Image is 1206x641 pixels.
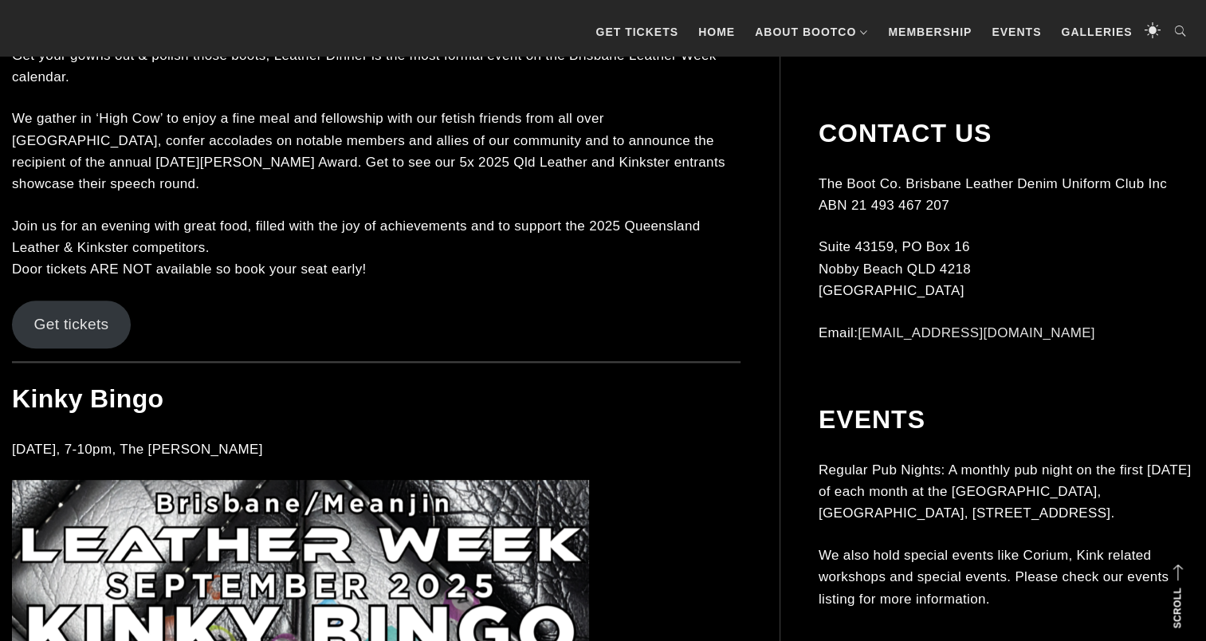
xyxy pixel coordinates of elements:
a: Events [984,8,1049,56]
a: [EMAIL_ADDRESS][DOMAIN_NAME] [858,325,1095,340]
p: We also hold special events like Corium, Kink related workshops and special events. Please check ... [819,545,1193,610]
p: Suite 43159, PO Box 16 Nobby Beach QLD 4218 [GEOGRAPHIC_DATA] [819,237,1193,302]
a: Galleries [1053,8,1140,56]
p: Regular Pub Nights: A monthly pub night on the first [DATE] of each month at the [GEOGRAPHIC_DATA... [819,459,1193,525]
a: About BootCo [747,8,876,56]
p: [DATE], 7-10pm, The [PERSON_NAME] [12,438,740,460]
h2: Events [819,405,1193,435]
h2: Contact Us [819,119,1193,149]
a: Get tickets [12,301,131,348]
p: Join us for an evening with great food, filled with the joy of achievements and to support the 20... [12,215,740,281]
a: GET TICKETS [587,8,686,56]
h2: Kinky Bingo [12,383,740,414]
p: The Boot Co. Brisbane Leather Denim Uniform Club Inc ABN 21 493 467 207 [819,173,1193,216]
strong: Scroll [1172,588,1183,628]
a: Home [690,8,743,56]
p: Get your gowns out & polish those boots, Leather Dinner is the most formal event on the Brisbane ... [12,45,740,88]
p: We gather in ‘High Cow’ to enjoy a fine meal and fellowship with our fetish friends from all over... [12,108,740,195]
a: Membership [880,8,980,56]
p: Email: [819,322,1193,344]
